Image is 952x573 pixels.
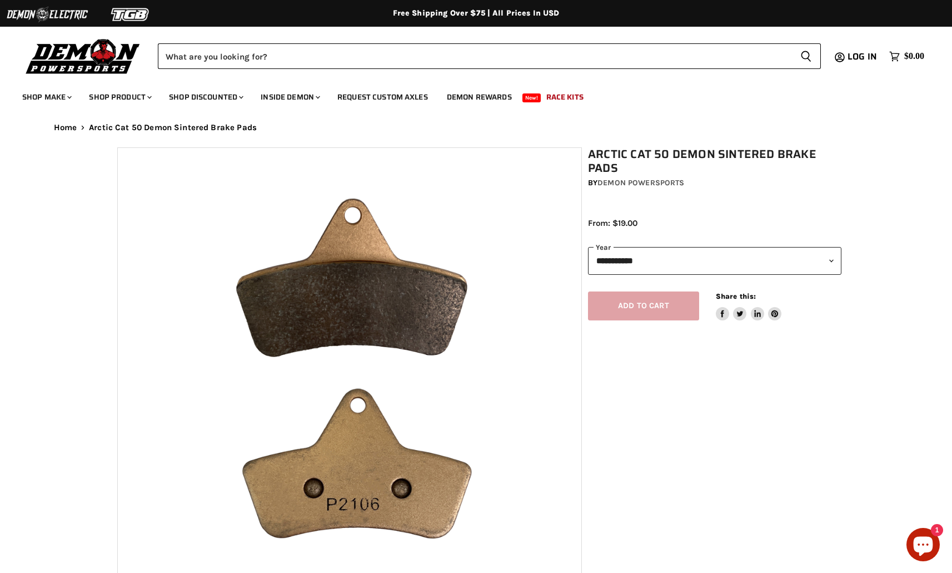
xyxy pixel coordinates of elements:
[81,86,158,108] a: Shop Product
[22,36,144,76] img: Demon Powersports
[848,50,877,63] span: Log in
[6,4,89,25] img: Demon Electric Logo 2
[32,8,921,18] div: Free Shipping Over $75 | All Prices In USD
[89,4,172,25] img: TGB Logo 2
[588,147,841,175] h1: Arctic Cat 50 Demon Sintered Brake Pads
[791,43,821,69] button: Search
[843,52,884,62] a: Log in
[884,48,930,65] a: $0.00
[54,123,77,132] a: Home
[161,86,250,108] a: Shop Discounted
[597,178,684,187] a: Demon Powersports
[158,43,791,69] input: Search
[329,86,436,108] a: Request Custom Axles
[588,177,841,189] div: by
[32,123,921,132] nav: Breadcrumbs
[438,86,520,108] a: Demon Rewards
[158,43,821,69] form: Product
[252,86,327,108] a: Inside Demon
[89,123,257,132] span: Arctic Cat 50 Demon Sintered Brake Pads
[903,528,943,564] inbox-online-store-chat: Shopify online store chat
[716,292,756,300] span: Share this:
[588,218,637,228] span: From: $19.00
[14,81,921,108] ul: Main menu
[522,93,541,102] span: New!
[14,86,78,108] a: Shop Make
[716,292,782,321] aside: Share this:
[538,86,592,108] a: Race Kits
[588,247,841,274] select: year
[904,51,924,62] span: $0.00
